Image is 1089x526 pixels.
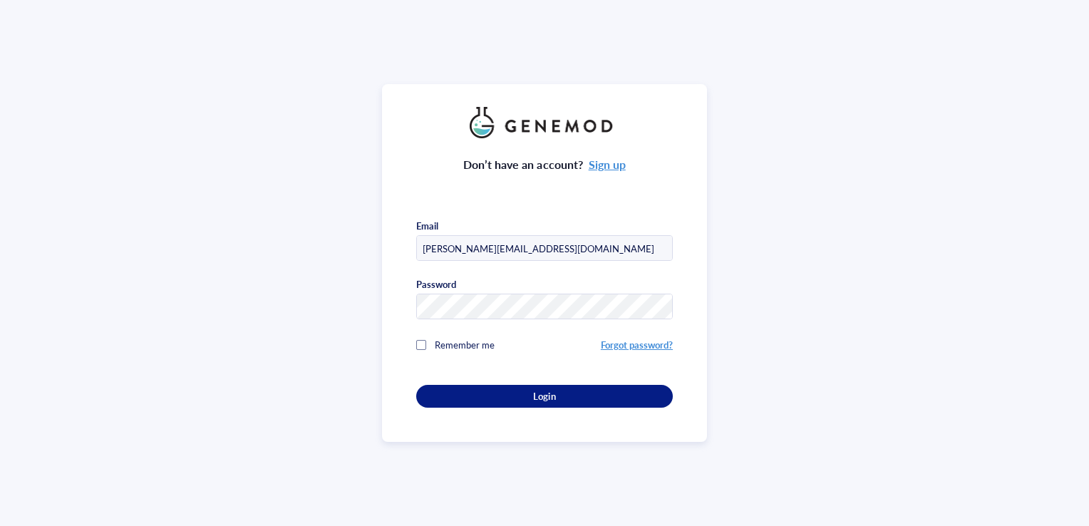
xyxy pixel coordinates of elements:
[416,278,456,291] div: Password
[416,220,438,232] div: Email
[470,107,619,138] img: genemod_logo_light-BcqUzbGq.png
[601,338,673,351] a: Forgot password?
[589,156,626,172] a: Sign up
[463,155,626,174] div: Don’t have an account?
[416,385,673,408] button: Login
[533,390,555,403] span: Login
[435,338,495,351] span: Remember me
